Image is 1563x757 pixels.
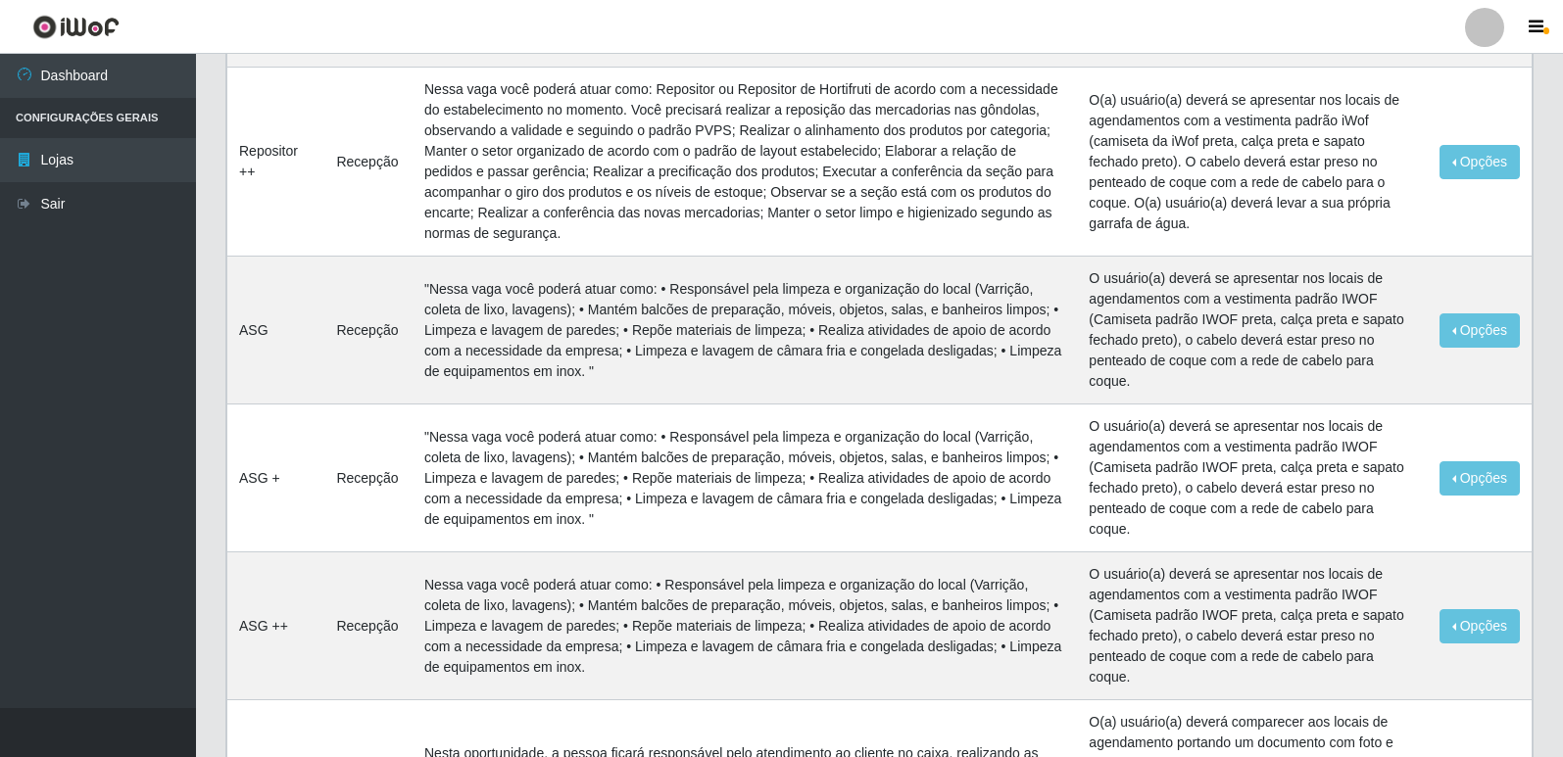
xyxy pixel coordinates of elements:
td: O(a) usuário(a) deverá se apresentar nos locais de agendamentos com a vestimenta padrão iWof (cam... [1077,68,1428,257]
td: ASG [227,257,325,404]
td: Recepção [324,552,413,700]
td: "Nessa vaga você poderá atuar como: • Responsável pela limpeza e organização do local (Varrição, ... [413,404,1077,552]
img: CoreUI Logo [32,15,120,39]
button: Opções [1440,313,1520,348]
td: Nessa vaga você poderá atuar como: • Responsável pela limpeza e organização do local (Varrição, c... [413,552,1077,700]
td: O usuário(a) deverá se apresentar nos locais de agendamentos com a vestimenta padrão IWOF (Camise... [1077,404,1428,552]
button: Opções [1440,461,1520,496]
td: Recepção [324,68,413,257]
td: Recepção [324,404,413,552]
td: O usuário(a) deverá se apresentar nos locais de agendamentos com a vestimenta padrão IWOF (Camise... [1077,552,1428,700]
td: Repositor ++ [227,68,325,257]
td: "Nessa vaga você poderá atuar como: • Responsável pela limpeza e organização do local (Varrição, ... [413,257,1077,404]
td: Recepção [324,257,413,404]
button: Opções [1440,145,1520,179]
td: Nessa vaga você poderá atuar como: Repositor ou Repositor de Hortifruti de acordo com a necessida... [413,68,1077,257]
button: Opções [1440,609,1520,643]
td: ASG ++ [227,552,325,700]
td: ASG + [227,404,325,552]
td: O usuário(a) deverá se apresentar nos locais de agendamentos com a vestimenta padrão IWOF (Camise... [1077,257,1428,404]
